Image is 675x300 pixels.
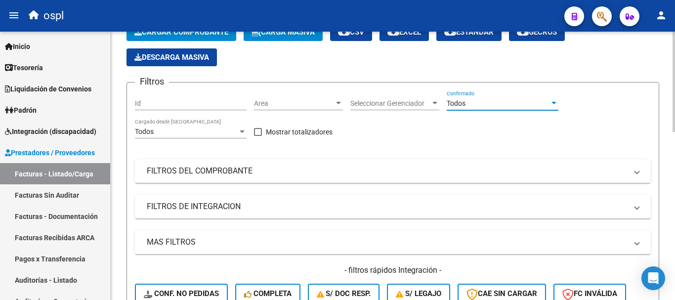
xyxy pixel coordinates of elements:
h4: - filtros rápidos Integración - [135,265,651,276]
button: EXCEL [380,23,429,41]
span: EXCEL [387,28,421,37]
span: Todos [447,99,465,107]
span: Carga Masiva [252,28,315,37]
span: CSV [338,28,364,37]
span: Integración (discapacidad) [5,126,96,137]
mat-panel-title: FILTROS DEL COMPROBANTE [147,166,627,176]
mat-panel-title: MAS FILTROS [147,237,627,248]
span: Conf. no pedidas [144,289,219,298]
mat-icon: cloud_download [444,26,456,38]
span: Todos [135,128,154,135]
mat-panel-title: FILTROS DE INTEGRACION [147,201,627,212]
button: Cargar Comprobante [127,23,236,41]
span: Mostrar totalizadores [266,126,333,138]
button: Descarga Masiva [127,48,217,66]
span: Prestadores / Proveedores [5,147,95,158]
mat-expansion-panel-header: FILTROS DEL COMPROBANTE [135,159,651,183]
span: Area [254,99,334,108]
span: S/ legajo [396,289,441,298]
mat-icon: cloud_download [517,26,529,38]
span: Completa [244,289,292,298]
span: Tesorería [5,62,43,73]
button: Estandar [436,23,502,41]
mat-icon: person [655,9,667,21]
button: CSV [330,23,372,41]
span: FC Inválida [562,289,617,298]
span: Seleccionar Gerenciador [350,99,430,108]
span: Padrón [5,105,37,116]
mat-icon: menu [8,9,20,21]
mat-icon: cloud_download [338,26,350,38]
span: Gecros [517,28,557,37]
span: S/ Doc Resp. [317,289,371,298]
mat-expansion-panel-header: MAS FILTROS [135,230,651,254]
span: Estandar [444,28,494,37]
span: Descarga Masiva [134,53,209,62]
span: Cargar Comprobante [134,28,228,37]
mat-icon: cloud_download [387,26,399,38]
span: Inicio [5,41,30,52]
app-download-masive: Descarga masiva de comprobantes (adjuntos) [127,48,217,66]
span: Liquidación de Convenios [5,84,91,94]
mat-expansion-panel-header: FILTROS DE INTEGRACION [135,195,651,218]
button: Carga Masiva [244,23,323,41]
button: Gecros [509,23,565,41]
span: ospl [43,5,64,27]
div: Open Intercom Messenger [641,266,665,290]
h3: Filtros [135,75,169,88]
span: CAE SIN CARGAR [466,289,537,298]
